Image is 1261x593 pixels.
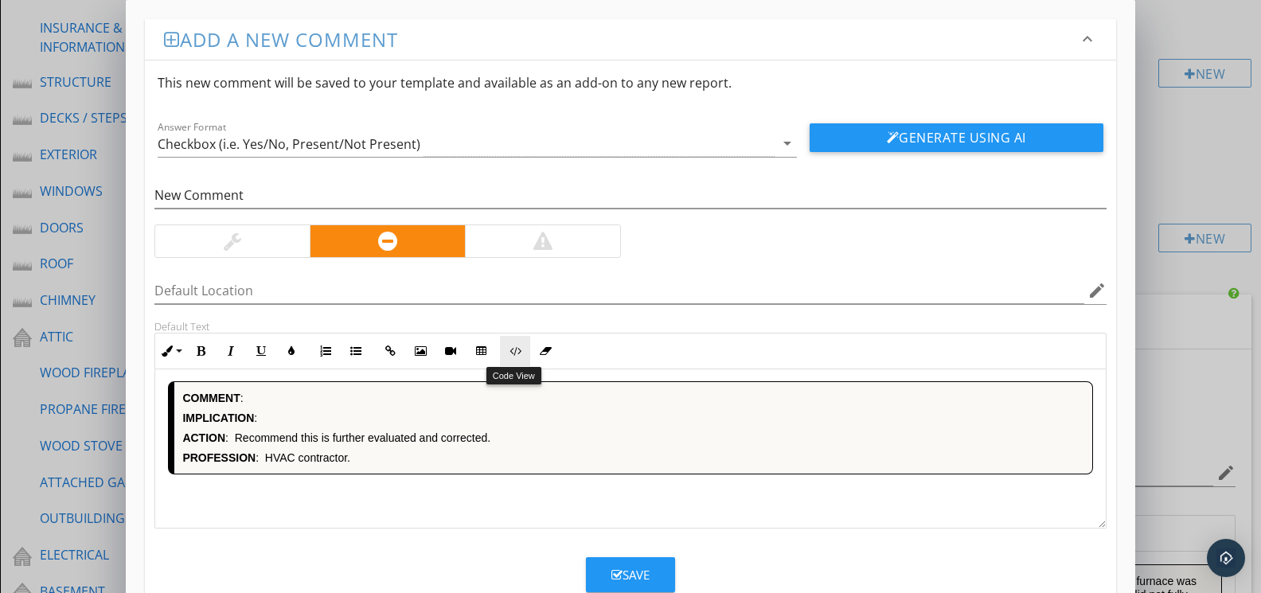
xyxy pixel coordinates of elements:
[154,182,1106,209] input: Name
[810,123,1103,152] button: Generate Using AI
[154,278,1083,304] input: Default Location
[182,392,240,404] strong: COMMENT
[341,336,371,366] button: Unordered List
[154,320,1106,333] div: Default Text
[778,134,797,153] i: arrow_drop_down
[182,451,256,464] strong: PROFESSION
[1207,539,1245,577] div: Open Intercom Messenger
[586,557,675,592] button: Save
[310,336,341,366] button: Ordered List
[182,392,1083,405] p: :
[164,29,1077,50] h3: Add a new comment
[1078,29,1097,49] i: keyboard_arrow_down
[145,60,1115,105] div: This new comment will be saved to your template and available as an add-on to any new report.
[185,336,216,366] button: Bold (⌘B)
[530,336,560,366] button: Clear Formatting
[158,137,420,151] div: Checkbox (i.e. Yes/No, Present/Not Present)
[246,336,276,366] button: Underline (⌘U)
[276,336,306,366] button: Colors
[375,336,405,366] button: Insert Link (⌘K)
[1087,281,1107,300] i: edit
[182,431,1083,445] p: : Recommend this is further evaluated and corrected.
[182,412,254,424] strong: IMPLICATION
[182,412,1083,425] p: :
[182,451,1083,465] p: : HVAC contractor.
[182,431,225,444] strong: ACTION
[405,336,435,366] button: Insert Image (⌘P)
[486,367,541,384] div: Code View
[216,336,246,366] button: Italic (⌘I)
[155,336,185,366] button: Inline Style
[611,566,650,584] div: Save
